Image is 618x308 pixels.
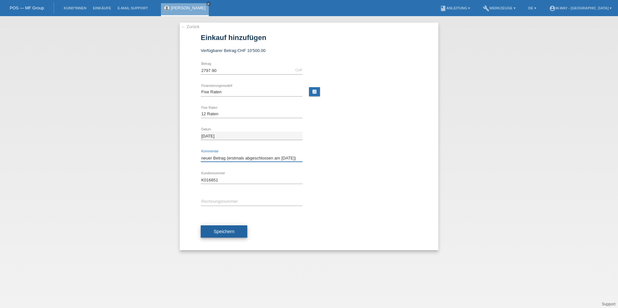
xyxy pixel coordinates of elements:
[437,6,473,10] a: bookAnleitung ▾
[201,48,417,53] div: Verfügbarer Betrag:
[201,225,247,238] button: Speichern
[309,87,320,96] a: calculate
[312,89,317,94] i: calculate
[440,5,446,12] i: book
[237,48,265,53] span: CHF 10'500.00
[549,5,556,12] i: account_circle
[171,5,206,10] a: [PERSON_NAME]
[114,6,151,10] a: E-Mail Support
[480,6,519,10] a: buildWerkzeuge ▾
[181,24,199,29] a: ← Zurück
[90,6,114,10] a: Einkäufe
[214,229,234,234] span: Speichern
[525,6,539,10] a: DE ▾
[483,5,489,12] i: build
[206,2,211,6] a: close
[10,5,44,10] a: POS — MF Group
[60,6,90,10] a: Kund*innen
[602,302,615,306] a: Support
[295,68,303,72] div: CHF
[207,2,210,5] i: close
[546,6,615,10] a: account_circlem-way - [GEOGRAPHIC_DATA] ▾
[201,34,417,42] h1: Einkauf hinzufügen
